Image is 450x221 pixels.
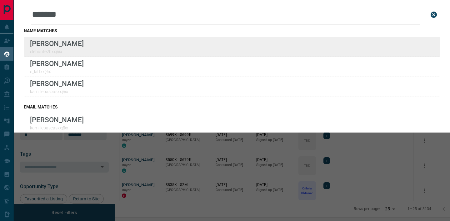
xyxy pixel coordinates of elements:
p: c_kiffxx@x [30,69,84,74]
button: close search bar [427,8,440,21]
p: [PERSON_NAME] [30,59,84,68]
h3: name matches [24,28,440,33]
p: [PERSON_NAME] [30,39,84,48]
p: kamillepascasxx@x [30,125,84,130]
p: [PERSON_NAME] [30,79,84,88]
p: [PERSON_NAME] [30,116,84,124]
p: kamillepascasxx@x [30,89,84,94]
h3: email matches [24,104,440,109]
p: clehunte20xx@x [30,49,84,54]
